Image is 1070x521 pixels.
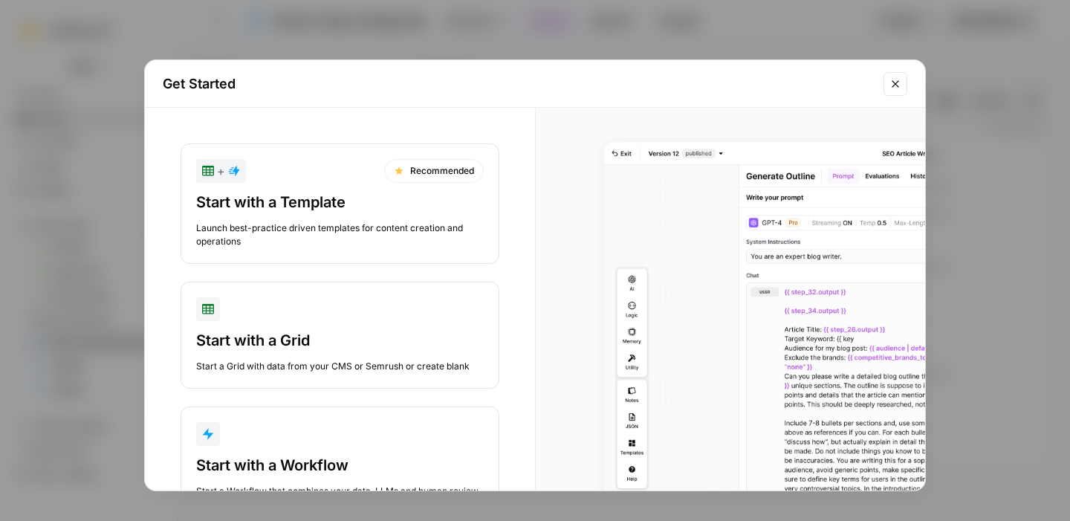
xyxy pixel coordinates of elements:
div: Start with a Template [196,192,484,213]
button: Start with a WorkflowStart a Workflow that combines your data, LLMs and human review [181,407,499,514]
button: +RecommendedStart with a TemplateLaunch best-practice driven templates for content creation and o... [181,143,499,264]
button: Close modal [883,72,907,96]
div: Start a Grid with data from your CMS or Semrush or create blank [196,360,484,373]
div: + [202,162,240,180]
div: Launch best-practice driven templates for content creation and operations [196,221,484,248]
h2: Get Started [163,74,875,94]
div: Start a Workflow that combines your data, LLMs and human review [196,485,484,498]
button: Start with a GridStart a Grid with data from your CMS or Semrush or create blank [181,282,499,389]
div: Start with a Grid [196,330,484,351]
div: Start with a Workflow [196,455,484,476]
div: Recommended [384,159,484,183]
